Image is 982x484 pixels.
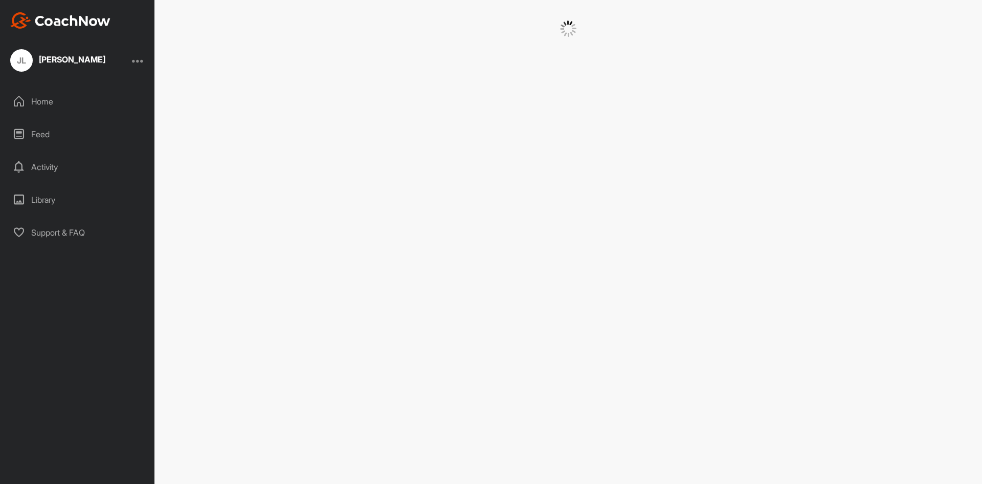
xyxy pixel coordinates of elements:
div: Feed [6,121,150,147]
div: Library [6,187,150,213]
div: [PERSON_NAME] [39,55,105,64]
div: Support & FAQ [6,220,150,245]
div: Home [6,89,150,114]
img: G6gVgL6ErOh57ABN0eRmCEwV0I4iEi4d8EwaPGI0tHgoAbU4EAHFLEQAh+QQFCgALACwIAA4AGAASAAAEbHDJSesaOCdk+8xg... [560,20,576,37]
div: JL [10,49,33,72]
img: CoachNow [10,12,110,29]
div: Activity [6,154,150,180]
